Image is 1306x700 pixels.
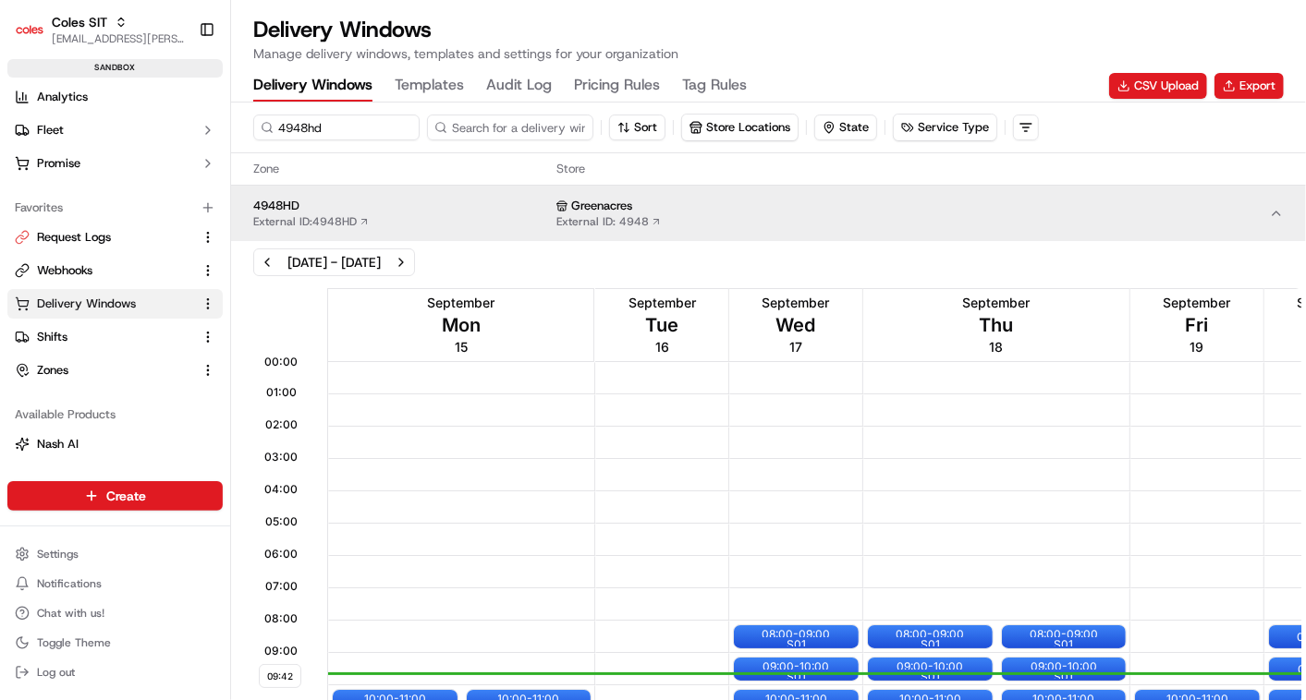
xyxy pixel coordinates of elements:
button: Pricing Rules [574,70,660,102]
span: 05:00 [265,514,298,529]
a: Powered byPylon [130,311,224,326]
button: Coles SITColes SIT[EMAIL_ADDRESS][PERSON_NAME][PERSON_NAME][DOMAIN_NAME] [7,7,191,52]
p: Manage delivery windows, templates and settings for your organization [253,44,678,63]
button: Coles SIT [52,13,107,31]
input: Search for a zone [253,115,420,140]
span: Mon [442,312,481,338]
a: Webhooks [15,262,193,279]
button: Tag Rules [682,70,747,102]
span: 02:00 [265,417,298,432]
button: Nash AI [7,429,223,459]
a: 💻API Documentation [149,259,304,293]
button: Promise [7,149,223,178]
button: Webhooks [7,256,223,285]
span: Wed [775,312,815,338]
div: 💻 [156,269,171,284]
button: Log out [7,659,223,685]
div: Available Products [7,400,223,429]
span: Webhooks [37,262,92,279]
span: 03:00 [265,450,299,465]
button: State [814,115,877,140]
span: September [1164,294,1231,312]
a: External ID:4948HD [253,214,370,229]
button: Store Locations [682,115,798,140]
span: 09:42 [259,664,301,688]
span: Request Logs [37,229,111,246]
button: Next week [388,249,414,275]
button: Zones [7,356,223,385]
div: [DATE] - [DATE] [287,253,381,272]
span: Zones [37,362,68,379]
span: Greenacres [571,198,632,214]
span: Log out [37,665,75,680]
span: Thu [980,312,1014,338]
button: Start new chat [314,181,336,203]
span: Create [106,487,146,505]
img: 1736555255976-a54dd68f-1ca7-489b-9aae-adbdc363a1c4 [18,175,52,209]
span: September [762,294,829,312]
div: We're available if you need us! [63,194,234,209]
a: Analytics [7,82,223,112]
div: Start new chat [63,175,303,194]
button: 4948HDExternal ID:4948HD GreenacresExternal ID: 4948 [231,186,1306,241]
span: September [963,294,1031,312]
img: Coles SIT [15,15,44,44]
div: 📗 [18,269,33,284]
div: sandbox [7,59,223,78]
button: Store Locations [681,114,799,141]
button: Notifications [7,571,223,597]
img: Nash [18,18,55,54]
button: Delivery Windows [253,70,372,102]
span: Settings [37,547,79,561]
button: Settings [7,541,223,567]
span: 4948HD [253,198,549,214]
span: Fleet [37,122,64,139]
h1: Delivery Windows [253,15,678,44]
span: 08:00 [265,611,299,626]
span: API Documentation [175,267,297,285]
span: Delivery Windows [37,296,136,312]
span: 01:00 [266,385,297,400]
a: Zones [15,362,193,379]
span: Promise [37,155,80,172]
button: Templates [395,70,464,102]
span: 06:00 [265,547,299,561]
div: Favorites [7,193,223,223]
span: 04:00 [265,482,299,497]
span: 19 [1190,338,1204,356]
a: External ID: 4948 [556,214,662,229]
span: 09:00 [265,644,299,658]
span: 18 [990,338,1004,356]
a: Shifts [15,329,193,345]
span: Store [556,161,1284,177]
a: Delivery Windows [15,296,193,312]
button: Previous week [254,249,280,275]
input: Got a question? Start typing here... [48,118,333,138]
span: Fri [1186,312,1209,338]
button: Create [7,481,223,511]
button: Fleet [7,115,223,145]
button: CSV Upload [1109,73,1207,99]
span: 15 [455,338,468,356]
span: Knowledge Base [37,267,141,285]
a: Nash AI [15,436,215,453]
button: Audit Log [486,70,552,102]
button: Chat with us! [7,600,223,626]
button: [EMAIL_ADDRESS][PERSON_NAME][PERSON_NAME][DOMAIN_NAME] [52,31,184,46]
span: 16 [655,338,669,356]
button: Service Type [894,115,996,140]
span: 07:00 [265,579,298,594]
button: Delivery Windows [7,289,223,319]
span: 00:00 [265,355,299,369]
span: September [629,294,696,312]
span: September [427,294,494,312]
span: Pylon [184,312,224,326]
span: Shifts [37,329,67,345]
span: Analytics [37,89,88,105]
button: Request Logs [7,223,223,252]
span: Chat with us! [37,606,104,621]
span: Tue [645,312,678,338]
button: Sort [609,115,665,140]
